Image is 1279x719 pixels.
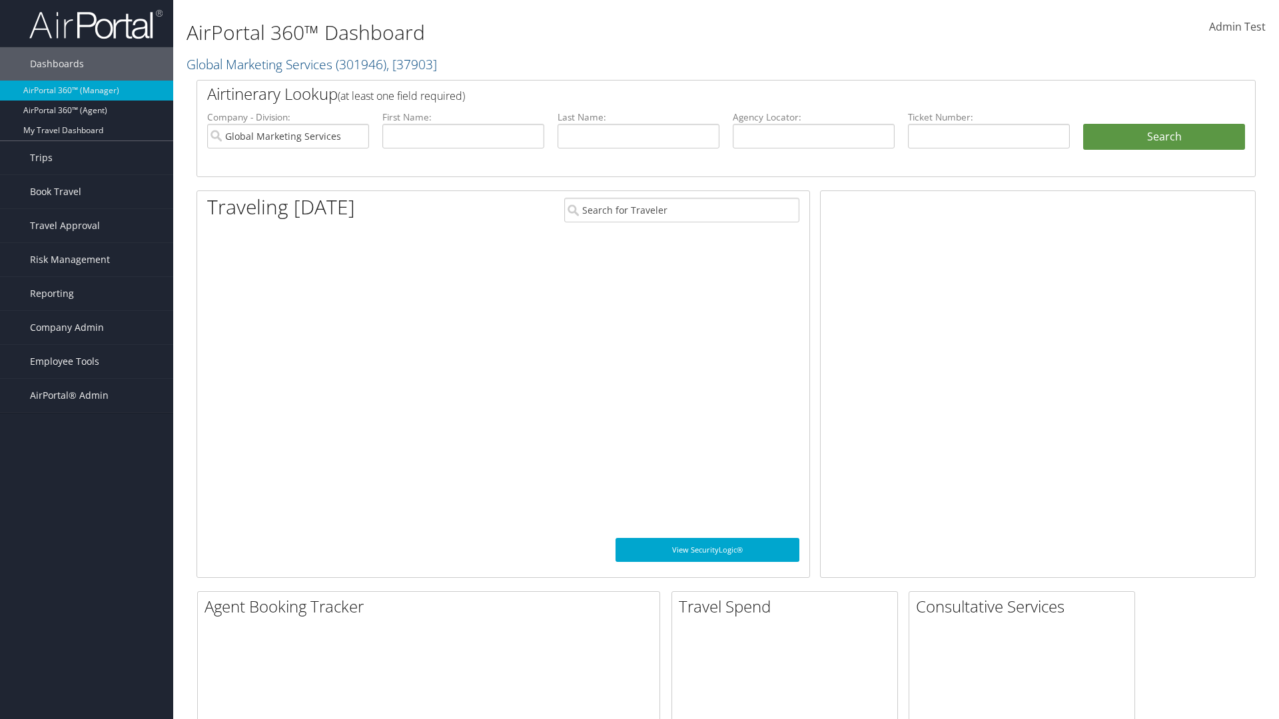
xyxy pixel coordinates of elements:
[207,111,369,124] label: Company - Division:
[338,89,465,103] span: (at least one field required)
[733,111,895,124] label: Agency Locator:
[1209,7,1266,48] a: Admin Test
[30,277,74,310] span: Reporting
[30,311,104,344] span: Company Admin
[558,111,719,124] label: Last Name:
[908,111,1070,124] label: Ticket Number:
[336,55,386,73] span: ( 301946 )
[564,198,799,222] input: Search for Traveler
[30,379,109,412] span: AirPortal® Admin
[187,19,906,47] h1: AirPortal 360™ Dashboard
[30,141,53,174] span: Trips
[30,47,84,81] span: Dashboards
[616,538,799,562] a: View SecurityLogic®
[1083,124,1245,150] button: Search
[207,83,1157,105] h2: Airtinerary Lookup
[30,243,110,276] span: Risk Management
[679,595,897,618] h2: Travel Spend
[30,175,81,208] span: Book Travel
[916,595,1134,618] h2: Consultative Services
[205,595,659,618] h2: Agent Booking Tracker
[207,193,355,221] h1: Traveling [DATE]
[386,55,437,73] span: , [ 37903 ]
[187,55,437,73] a: Global Marketing Services
[30,209,100,242] span: Travel Approval
[29,9,163,40] img: airportal-logo.png
[30,345,99,378] span: Employee Tools
[1209,19,1266,34] span: Admin Test
[382,111,544,124] label: First Name:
